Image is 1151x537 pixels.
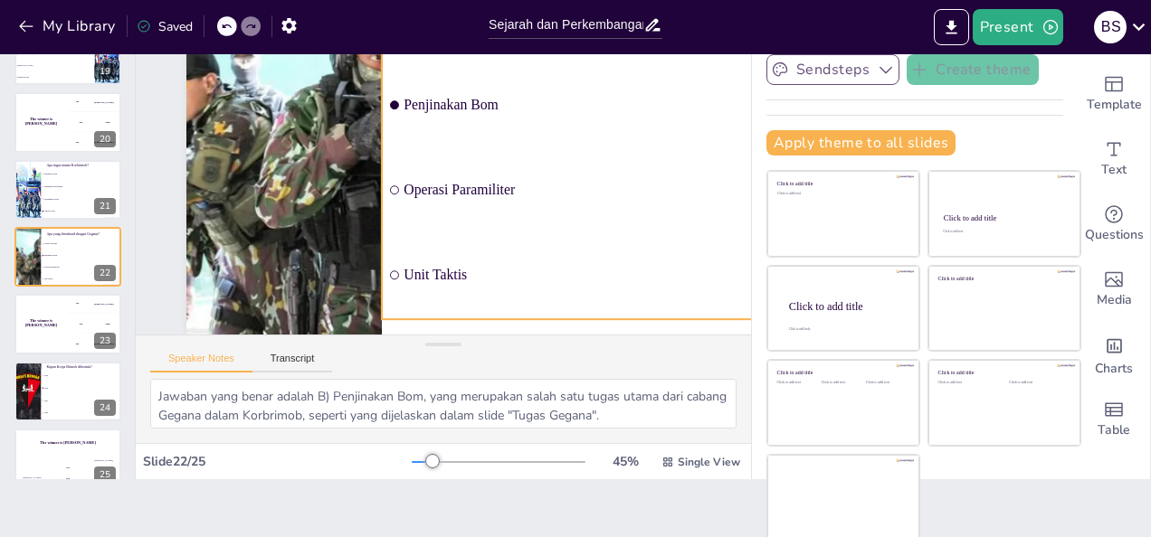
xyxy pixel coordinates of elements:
[94,333,116,349] div: 23
[14,92,121,152] div: 20
[973,9,1063,45] button: Present
[1098,420,1130,440] span: Table
[150,353,252,372] button: Speaker Notes
[1078,192,1150,257] div: Get real-time input from your audience
[1078,257,1150,322] div: Add images, graphics, shapes or video
[44,197,120,199] span: Melindungi Warga
[94,265,116,281] div: 22
[17,64,93,66] span: [PERSON_NAME]
[14,25,121,85] div: 19
[44,184,120,186] span: Penanganan Kerusuhan
[944,213,1064,222] div: Click to add title
[68,315,121,334] div: 200
[395,262,951,336] span: Unit Taktis
[94,400,116,416] div: 24
[14,319,68,328] h4: The winner is [PERSON_NAME]
[44,411,120,413] span: 1965
[17,76,93,78] span: Jenderal Polisi
[789,327,903,331] div: Click to add body
[604,453,647,470] div: 45 %
[678,455,740,469] span: Single View
[14,478,50,488] div: 100
[44,254,120,256] span: Penjinakan Bom
[14,476,50,478] div: [PERSON_NAME]
[46,363,116,369] p: Kapan Korps Brimob dibentuk?
[1078,387,1150,452] div: Add a table
[14,362,121,421] div: 24
[822,381,862,385] div: Click to add text
[44,387,120,389] span: 1946
[489,12,643,38] input: Insert title
[1101,160,1127,180] span: Text
[44,278,120,279] span: Unit Taktis
[94,198,116,214] div: 21
[866,381,907,385] div: Click to add text
[14,441,121,446] h4: The winner is [PERSON_NAME]
[403,178,959,252] span: Operasi Paramiliter
[105,121,109,124] div: Jaap
[68,294,121,314] div: 100
[412,93,968,167] span: Penjinakan Bom
[46,162,116,167] p: Apa tugas utama Korbrimob?
[1097,290,1132,310] span: Media
[14,227,121,287] div: 22
[150,379,737,429] textarea: Jawaban yang benar adalah B) Penjinakan Bom, yang merupakan salah satu tugas utama dari cabang Ge...
[68,133,121,153] div: 300
[44,210,120,212] span: Semua di atas
[14,12,123,41] button: My Library
[68,112,121,132] div: 200
[94,63,116,80] div: 19
[14,429,121,488] div: 25
[252,353,333,372] button: Transcript
[94,131,116,147] div: 20
[44,173,120,174] span: Penjinakan Bom
[44,243,120,245] span: Cabang Pertama
[1078,127,1150,192] div: Add text boxes
[46,231,116,237] p: Apa yang dimaksud dengan Gegana?
[934,9,969,45] button: Export to PowerPoint
[777,192,907,196] div: Click to add text
[14,294,121,353] div: 23
[777,181,907,187] div: Click to add title
[51,468,86,488] div: 200
[1078,61,1150,127] div: Add ready made slides
[938,370,1068,376] div: Click to add title
[777,370,907,376] div: Click to add title
[44,399,120,400] span: 1961
[1085,225,1144,245] span: Questions
[68,92,121,112] div: 100
[907,54,1039,85] button: Create theme
[766,54,899,85] button: Sendsteps
[938,275,1068,281] div: Click to add title
[51,466,86,468] div: Jaap
[44,266,120,268] span: Operasi Paramiliter
[14,160,121,220] div: 21
[1009,381,1066,385] div: Click to add text
[766,130,956,155] button: Apply theme to all slides
[137,18,193,35] div: Saved
[86,462,121,488] div: 300
[86,459,121,462] div: [PERSON_NAME]
[68,334,121,354] div: 300
[777,381,818,385] div: Click to add text
[938,381,995,385] div: Click to add text
[943,231,1063,234] div: Click to add text
[789,299,905,312] div: Click to add title
[17,52,93,54] span: [PERSON_NAME]
[94,466,116,483] div: 25
[1095,359,1133,379] span: Charts
[105,323,109,325] div: Jaap
[143,453,412,470] div: Slide 22 / 25
[1078,322,1150,387] div: Add charts and graphs
[1094,9,1127,45] button: b s
[1087,95,1142,115] span: Template
[44,374,120,376] span: 1945
[14,118,68,127] h4: The winner is [PERSON_NAME]
[1094,11,1127,43] div: b s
